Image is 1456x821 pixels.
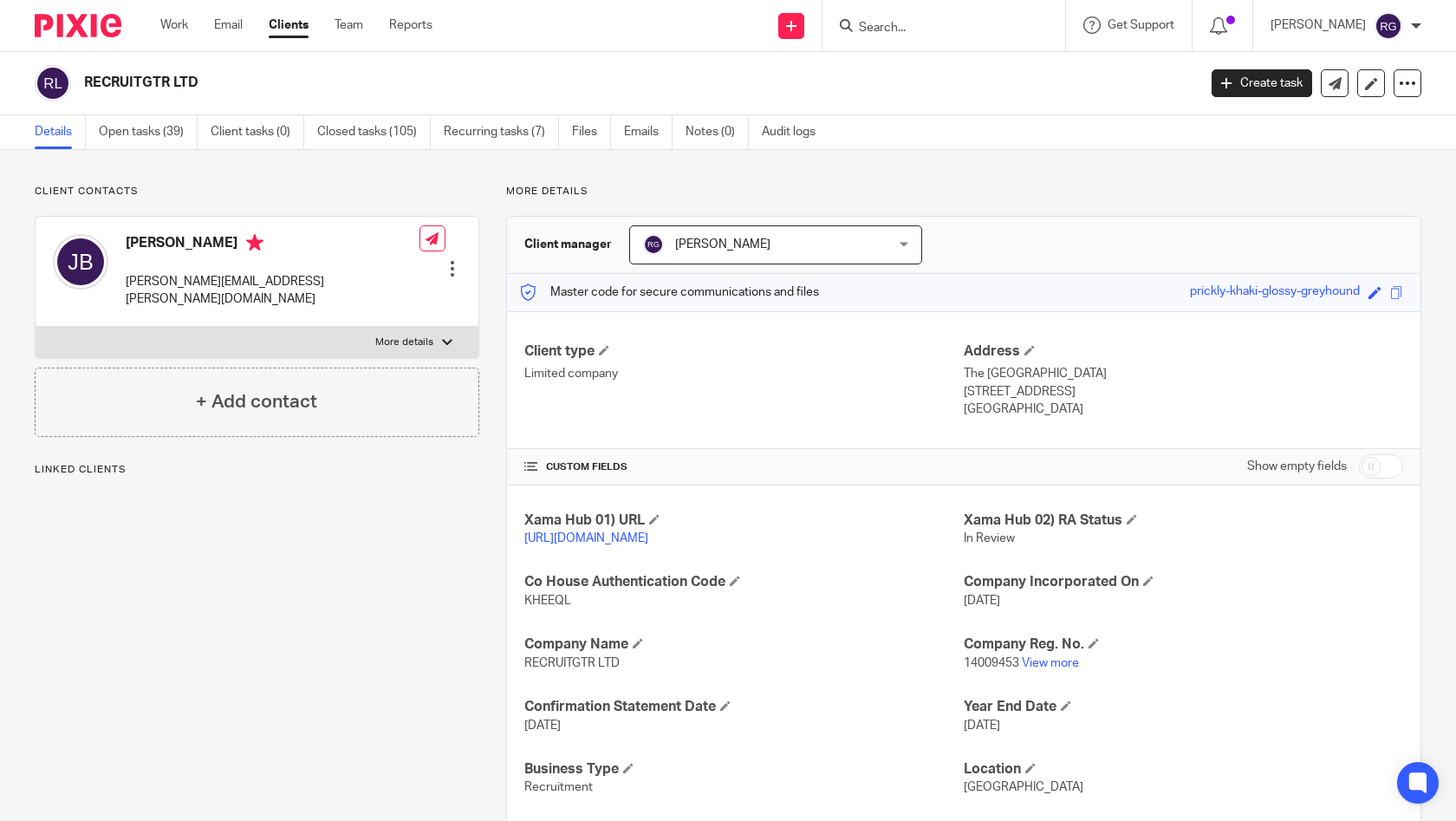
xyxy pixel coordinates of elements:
span: KHEEQL [524,595,571,607]
p: [GEOGRAPHIC_DATA] [964,401,1403,418]
a: Files [572,115,611,149]
span: Recruitment [524,781,593,793]
a: Emails [624,115,673,149]
h4: Company Reg. No. [964,635,1403,654]
a: Create task [1212,69,1312,97]
a: Team [335,16,363,34]
a: Details [35,115,86,149]
span: RECRUITGTR LTD [524,657,620,669]
h4: Business Type [524,760,964,779]
div: prickly-khaki-glossy-greyhound [1190,283,1360,303]
a: View more [1022,657,1079,669]
a: Closed tasks (105) [317,115,431,149]
span: Get Support [1108,19,1174,31]
p: [PERSON_NAME][EMAIL_ADDRESS][PERSON_NAME][DOMAIN_NAME] [126,273,419,309]
h4: Confirmation Statement Date [524,698,964,716]
i: Primary [246,234,263,251]
p: More details [506,185,1421,199]
a: Open tasks (39) [99,115,198,149]
p: The [GEOGRAPHIC_DATA] [964,365,1403,382]
span: [PERSON_NAME] [675,238,770,251]
img: svg%3E [35,65,71,101]
h2: RECRUITGTR LTD [84,74,965,92]
p: Master code for secure communications and files [520,283,819,301]
p: [STREET_ADDRESS] [964,383,1403,401]
p: Limited company [524,365,964,382]
a: Recurring tasks (7) [444,115,559,149]
span: 14009453 [964,657,1019,669]
a: Reports [389,16,432,34]
h4: [PERSON_NAME] [126,234,419,256]
input: Search [857,21,1013,36]
span: In Review [964,532,1015,544]
span: [DATE] [964,595,1000,607]
h4: Location [964,760,1403,779]
a: [URL][DOMAIN_NAME] [524,532,648,544]
h4: Address [964,342,1403,361]
p: More details [375,336,433,349]
p: [PERSON_NAME] [1271,16,1366,34]
p: Client contacts [35,185,479,199]
h4: Year End Date [964,698,1403,716]
h4: Company Name [524,635,964,654]
a: Client tasks (0) [211,115,304,149]
img: svg%3E [643,234,664,255]
a: Work [160,16,188,34]
span: [DATE] [524,720,561,732]
a: Notes (0) [686,115,749,149]
h4: + Add contact [196,388,317,415]
a: Audit logs [762,115,829,149]
a: Clients [269,16,309,34]
h4: Xama Hub 02) RA Status [964,511,1403,530]
h4: Xama Hub 01) URL [524,511,964,530]
h3: Client manager [524,236,612,253]
h4: Client type [524,342,964,361]
h4: Co House Authentication Code [524,573,964,591]
label: Show empty fields [1247,458,1347,475]
img: svg%3E [53,234,108,290]
span: [DATE] [964,720,1000,732]
img: Pixie [35,14,121,37]
p: Linked clients [35,463,479,477]
img: svg%3E [1375,12,1402,40]
h4: CUSTOM FIELDS [524,460,964,474]
h4: Company Incorporated On [964,573,1403,591]
a: Email [214,16,243,34]
span: [GEOGRAPHIC_DATA] [964,781,1083,793]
